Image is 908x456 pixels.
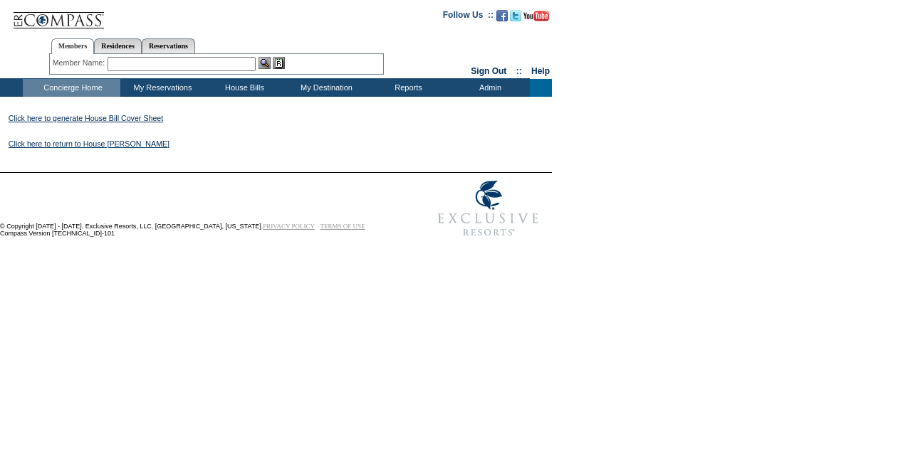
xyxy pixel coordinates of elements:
img: Become our fan on Facebook [496,10,508,21]
img: Subscribe to our YouTube Channel [523,11,549,21]
img: View [259,57,271,69]
a: Subscribe to our YouTube Channel [523,14,549,23]
a: Become our fan on Facebook [496,14,508,23]
a: Reservations [142,38,195,53]
a: Click here to generate House Bill Cover Sheet [9,114,163,122]
a: Sign Out [471,66,506,76]
a: Members [51,38,95,54]
a: Click here to return to House [PERSON_NAME] [9,139,169,148]
div: Member Name: [53,57,108,69]
td: Admin [448,79,530,97]
a: TERMS OF USE [320,223,365,230]
td: My Reservations [120,79,202,97]
img: Reservations [273,57,285,69]
a: Follow us on Twitter [510,14,521,23]
img: Exclusive Resorts [424,173,552,244]
span: :: [516,66,522,76]
td: My Destination [284,79,366,97]
td: Follow Us :: [443,9,494,26]
td: Concierge Home [23,79,120,97]
td: Reports [366,79,448,97]
a: PRIVACY POLICY [263,223,315,230]
img: Follow us on Twitter [510,10,521,21]
a: Residences [94,38,142,53]
a: Help [531,66,550,76]
td: House Bills [202,79,284,97]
